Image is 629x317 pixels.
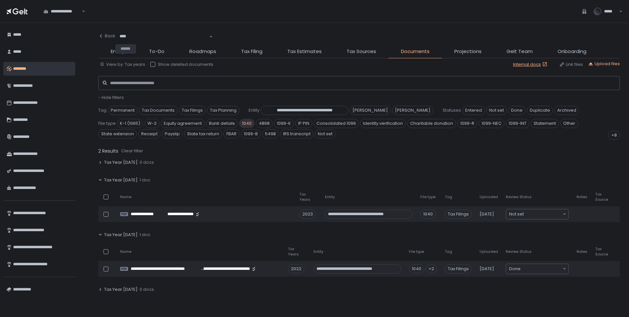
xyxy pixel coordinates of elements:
span: Documents [401,48,429,55]
span: Entity [111,48,124,55]
span: File type [98,121,116,126]
span: Duplicate [527,106,553,115]
span: To-Do [149,48,164,55]
span: Equity agreement [161,119,205,128]
span: 1099-INT [506,119,529,128]
span: Archived [554,106,579,115]
span: Review Status [506,249,532,254]
span: Permanent [108,106,138,115]
span: Review Status [506,195,532,199]
span: Not set [509,211,524,217]
span: Entered [462,106,485,115]
span: Tax Year [DATE] [104,287,138,292]
span: Payslip [162,129,183,139]
div: Back [98,33,115,39]
span: [PERSON_NAME] [392,106,433,115]
span: Statement [531,119,559,128]
div: 2023 [299,210,316,219]
span: Tax Filings [445,264,472,273]
span: Tax Years [299,192,317,202]
span: IP PIN [295,119,312,128]
span: Tax Source [595,192,608,202]
span: 1099-K [274,119,294,128]
span: Tag [445,249,452,254]
span: K-1 (1065) [117,119,143,128]
span: 1 doc [140,232,150,238]
div: 2022 [288,264,304,273]
button: - Hide filters [98,95,124,101]
span: Uploaded [480,195,498,199]
input: Search for option [120,33,209,40]
span: IRS transcript [280,129,314,139]
span: 2 Results [98,148,118,154]
span: 0 docs [140,159,154,165]
span: Consolidated 1099 [314,119,359,128]
span: Tax Year [DATE] [104,177,138,183]
span: [PERSON_NAME] [350,106,391,115]
span: Entity [325,195,335,199]
div: 1040 [420,210,436,219]
span: 4868 [256,119,273,128]
span: Entity [249,107,259,113]
span: Uploaded [480,249,498,254]
input: Search for option [521,266,562,272]
span: 1099-NEC [479,119,505,128]
div: Search for option [39,5,85,18]
span: 0 docs [140,287,154,292]
button: View by: Tax years [100,62,145,67]
div: Search for option [506,209,568,219]
div: Search for option [506,264,568,274]
button: Link files [559,62,583,67]
span: Onboarding [558,48,586,55]
span: State tax return [184,129,222,139]
span: [DATE] [480,211,494,217]
span: Tax Estimates [287,48,322,55]
span: Not set [486,106,507,115]
span: Tax Year [DATE] [104,232,138,238]
div: +2 [426,264,437,273]
span: Statuses [443,107,461,113]
span: 5498 [262,129,279,139]
button: Back [98,29,115,43]
span: Notes [577,249,587,254]
span: [DATE] [480,266,494,272]
div: +8 [608,131,620,140]
span: Receipt [138,129,161,139]
span: Other [560,119,578,128]
span: - Hide filters [98,94,124,101]
a: Internal docs [513,62,549,67]
span: Notes [577,195,587,199]
span: FBAR [223,129,239,139]
input: Search for option [524,211,562,217]
span: W-2 [144,119,160,128]
span: 1099-R [457,119,477,128]
span: Tag [98,107,106,113]
span: File type [409,249,424,254]
span: Tax Year [DATE] [104,159,138,165]
span: Entity [314,249,323,254]
span: Done [508,106,525,115]
div: 1040 [409,264,424,273]
span: State extension [98,129,137,139]
span: Projections [454,48,482,55]
span: Roadmaps [189,48,216,55]
button: Clear filter [121,148,143,154]
span: Tax Years [288,247,306,256]
span: 1099-B [241,129,261,139]
span: Name [120,195,131,199]
span: Tax Source [595,247,608,256]
span: Tax Filing [241,48,262,55]
span: Bank details [206,119,238,128]
button: Upload files [588,61,620,67]
div: Search for option [115,29,213,43]
span: Not set [315,129,335,139]
span: Tax Documents [139,106,178,115]
span: Gelt Team [506,48,533,55]
span: Done [509,266,521,272]
span: Tax Filings [179,106,206,115]
span: Tag [445,195,452,199]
